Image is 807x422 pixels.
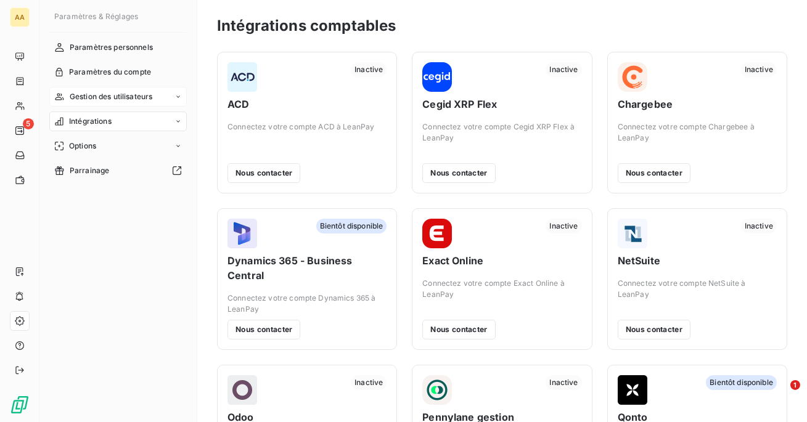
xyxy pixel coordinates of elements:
span: Parrainage [70,165,110,176]
a: Options [49,136,187,156]
a: Paramètres du compte [49,62,187,82]
a: Intégrations [49,112,187,131]
span: Inactive [741,219,777,233]
span: Paramètres du compte [69,67,151,78]
img: Logo LeanPay [10,395,30,415]
img: Qonto logo [618,375,647,405]
button: Nous contacter [227,163,300,183]
span: Connectez votre compte NetSuite à LeanPay [618,278,777,300]
span: Intégrations [69,116,112,127]
span: Paramètres personnels [70,42,153,53]
h3: Intégrations comptables [217,15,396,37]
img: Dynamics 365 - Business Central logo [227,219,257,248]
span: Inactive [546,375,581,390]
span: 1 [790,380,800,390]
span: NetSuite [618,253,777,268]
img: NetSuite logo [618,219,647,248]
span: Connectez votre compte Cegid XRP Flex à LeanPay [422,121,581,144]
span: Paramètres & Réglages [54,12,138,21]
span: Chargebee [618,97,777,112]
span: Inactive [546,62,581,77]
span: Connectez votre compte Chargebee à LeanPay [618,121,777,144]
a: Paramètres personnels [49,38,187,57]
span: Inactive [351,375,387,390]
a: Parrainage [49,161,187,181]
img: Exact Online logo [422,219,452,248]
span: Dynamics 365 - Business Central [227,253,387,283]
span: Connectez votre compte ACD à LeanPay [227,121,387,132]
div: AA [10,7,30,27]
span: Exact Online [422,253,581,268]
span: Cegid XRP Flex [422,97,581,112]
img: Odoo logo [227,375,257,405]
a: 5 [10,121,29,140]
button: Nous contacter [422,320,495,339]
span: Bientôt disponible [706,375,777,390]
button: Nous contacter [422,163,495,183]
iframe: Intercom live chat [765,380,795,410]
span: Inactive [351,62,387,77]
button: Nous contacter [618,163,690,183]
span: Connectez votre compte Dynamics 365 à LeanPay [227,293,387,315]
span: Inactive [741,62,777,77]
button: Nous contacter [618,320,690,339]
img: ACD logo [227,62,257,92]
span: Options [69,140,96,152]
a: Gestion des utilisateurs [49,87,187,107]
button: Nous contacter [227,320,300,339]
span: Bientôt disponible [316,219,387,233]
span: 5 [23,118,34,129]
img: Chargebee logo [618,62,647,92]
span: ACD [227,97,387,112]
img: Pennylane gestion logo [422,375,452,405]
img: Cegid XRP Flex logo [422,62,452,92]
span: Gestion des utilisateurs [70,91,153,102]
span: Inactive [546,219,581,233]
span: Connectez votre compte Exact Online à LeanPay [422,278,581,300]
